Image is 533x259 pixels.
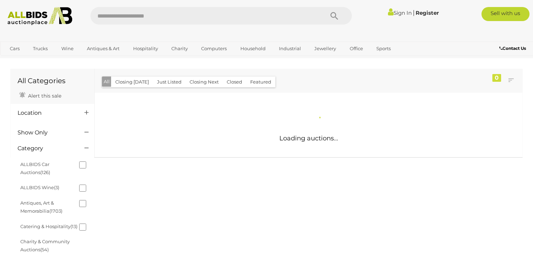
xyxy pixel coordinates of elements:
[82,43,124,54] a: Antiques & Art
[5,54,64,66] a: [GEOGRAPHIC_DATA]
[20,200,62,214] a: Antiques, Art & Memorabilia(1703)
[236,43,270,54] a: Household
[388,9,412,16] a: Sign In
[20,185,59,190] a: ALLBIDS Wine(3)
[18,77,87,85] h1: All Categories
[102,77,111,87] button: All
[310,43,341,54] a: Jewellery
[185,77,223,87] button: Closing Next
[20,224,77,229] a: Catering & Hospitality(13)
[153,77,186,87] button: Just Listed
[4,7,76,25] img: Allbids.com.au
[499,46,526,51] b: Contact Us
[223,77,246,87] button: Closed
[345,43,368,54] a: Office
[40,247,49,252] span: (54)
[246,77,275,87] button: Featured
[18,90,63,100] a: Alert this sale
[499,45,528,52] a: Contact Us
[492,74,501,82] div: 0
[111,77,153,87] button: Closing [DATE]
[413,9,415,16] span: |
[70,224,77,229] span: (13)
[372,43,395,54] a: Sports
[197,43,231,54] a: Computers
[167,43,192,54] a: Charity
[57,43,78,54] a: Wine
[26,93,61,99] span: Alert this sale
[129,43,163,54] a: Hospitality
[481,7,529,21] a: Sell with us
[18,110,74,116] h4: Location
[40,170,50,175] span: (126)
[54,185,59,190] span: (3)
[416,9,439,16] a: Register
[20,239,70,252] a: Charity & Community Auctions(54)
[20,161,50,175] a: ALLBIDS Car Auctions(126)
[274,43,306,54] a: Industrial
[18,145,74,152] h4: Category
[18,129,74,136] h4: Show Only
[317,7,352,25] button: Search
[279,134,338,142] span: Loading auctions...
[49,208,62,214] span: (1703)
[28,43,52,54] a: Trucks
[5,43,24,54] a: Cars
